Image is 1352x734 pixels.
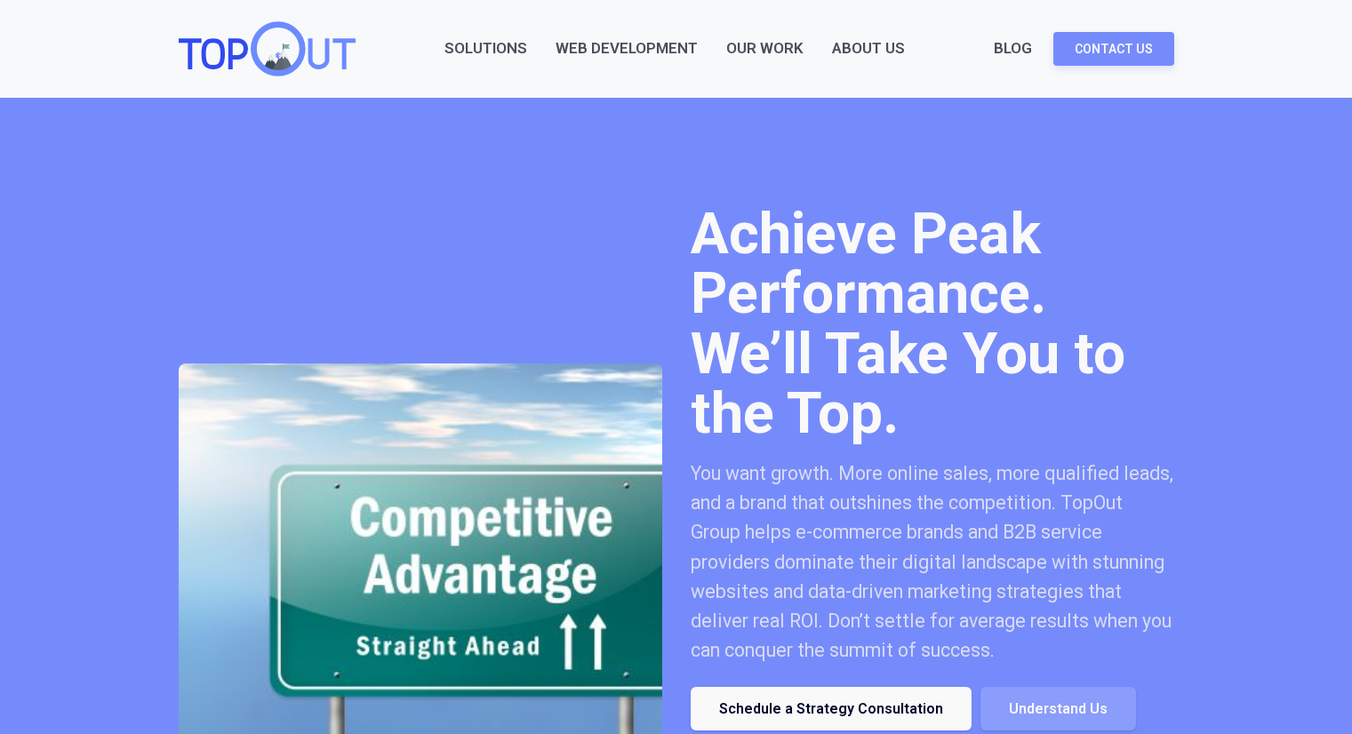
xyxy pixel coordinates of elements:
h1: Achieve Peak Performance. We’ll Take You to the Top. [691,204,1174,444]
a: Schedule a Strategy Consultation [691,687,972,731]
div: About Us [832,36,905,60]
a: Web Development [556,36,698,60]
a: Blog [994,36,1032,60]
a: Understand Us [980,687,1136,731]
div: You want growth. More online sales, more qualified leads, and a brand that outshines the competit... [691,459,1174,666]
a: Our Work [726,36,804,60]
a: Solutions [444,36,527,60]
a: Contact Us [1053,32,1174,66]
